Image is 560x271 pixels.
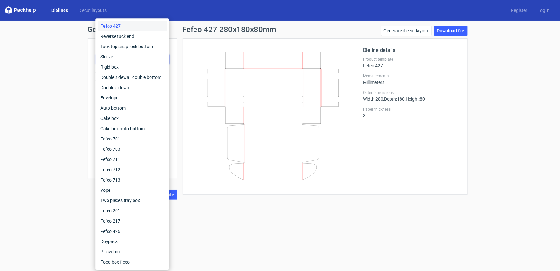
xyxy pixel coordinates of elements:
a: Diecut layouts [73,7,112,13]
div: Fefco 426 [98,226,167,236]
label: Paper thickness [363,107,460,112]
span: , Height : 80 [405,97,425,102]
h2: Dieline details [363,47,460,54]
div: Fefco 427 [363,57,460,68]
div: Double sidewall [98,82,167,93]
div: Fefco 201 [98,206,167,216]
a: Register [506,7,532,13]
div: Fefco 427 [98,21,167,31]
label: Measurements [363,73,460,79]
a: Dielines [46,7,73,13]
div: Fefco 712 [98,165,167,175]
div: Fefco 217 [98,216,167,226]
div: Auto bottom [98,103,167,113]
a: Download file [434,26,468,36]
div: Yope [98,185,167,195]
div: Fefco 711 [98,154,167,165]
a: Log in [532,7,555,13]
div: Fefco 703 [98,144,167,154]
span: Width : 280 [363,97,383,102]
h1: Generate new dieline [88,26,473,33]
div: Doypack [98,236,167,247]
div: Cake box auto bottom [98,123,167,134]
div: Tuck top snap lock bottom [98,41,167,52]
div: Cake box [98,113,167,123]
label: Product template [363,57,460,62]
div: Pillow box [98,247,167,257]
div: Two pieces tray box [98,195,167,206]
div: Sleeve [98,52,167,62]
div: 3 [363,107,460,118]
label: Outer Dimensions [363,90,460,95]
div: Reverse tuck end [98,31,167,41]
div: Fefco 701 [98,134,167,144]
span: , Depth : 180 [383,97,405,102]
div: Millimeters [363,73,460,85]
div: Double sidewall double bottom [98,72,167,82]
div: Envelope [98,93,167,103]
a: Generate diecut layout [381,26,432,36]
div: Food box flexo [98,257,167,267]
div: Rigid box [98,62,167,72]
h1: Fefco 427 280x180x80mm [183,26,277,33]
div: Fefco 713 [98,175,167,185]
